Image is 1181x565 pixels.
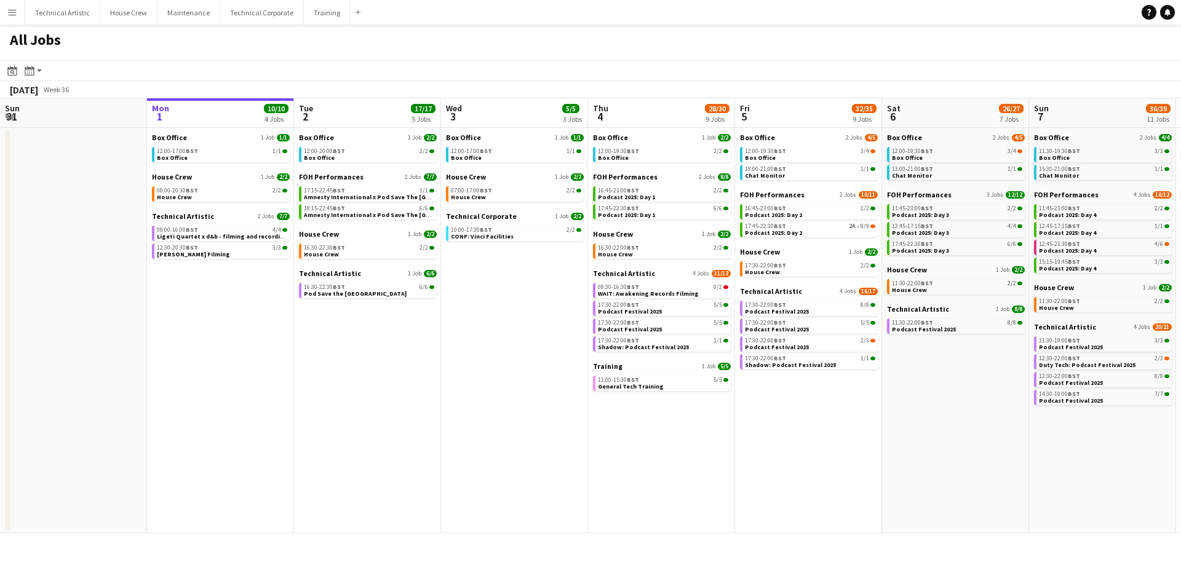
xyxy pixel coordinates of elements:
[299,172,437,181] a: FOH Performances2 Jobs7/7
[555,213,568,220] span: 1 Job
[304,147,434,161] a: 12:00-20:00BST2/2Box Office
[892,148,933,154] span: 12:00-19:30
[1039,264,1096,272] span: Podcast 2025: Day 4
[420,148,428,154] span: 2/2
[1008,148,1016,154] span: 3/4
[333,204,345,212] span: BST
[304,284,345,290] span: 16:30-22:30
[299,229,437,269] div: House Crew1 Job2/216:30-22:30BST2/2House Crew
[1012,134,1025,141] span: 4/5
[921,222,933,230] span: BST
[1039,172,1079,180] span: Chat Monitor
[157,1,220,25] button: Maintenance
[840,288,856,295] span: 4 Jobs
[1039,258,1169,272] a: 15:15-19:45BST3/3Podcast 2025: Day 4
[446,133,584,142] a: Box Office1 Job1/1
[745,172,785,180] span: Chat Monitor
[424,173,437,181] span: 7/7
[892,147,1022,161] a: 12:00-19:30BST3/4Box Office
[299,133,334,142] span: Box Office
[1034,190,1172,199] a: FOH Performances4 Jobs10/12
[1155,223,1163,229] span: 1/1
[272,245,281,251] span: 3/3
[1008,205,1016,211] span: 2/2
[774,165,786,173] span: BST
[272,188,281,194] span: 2/2
[1153,191,1172,199] span: 10/12
[1155,166,1163,172] span: 1/1
[699,173,715,181] span: 2 Jobs
[1008,223,1016,229] span: 4/4
[774,261,786,269] span: BST
[304,204,434,218] a: 18:15-22:45BST6/6Amnesty International x Pod Save The [GEOGRAPHIC_DATA]
[152,211,290,261] div: Technical Artistic2 Jobs7/708:00-16:00BST4/4Ligeti Quartet x d&b - filming and recording12:30-20:...
[745,223,786,229] span: 17:45-22:30
[892,229,949,237] span: Podcast 2025: Day 3
[220,1,304,25] button: Technical Corporate
[333,283,345,291] span: BST
[887,265,1025,304] div: House Crew1 Job2/211:30-22:00BST2/2House Crew
[424,270,437,277] span: 6/6
[1068,222,1080,230] span: BST
[714,188,722,194] span: 2/2
[714,284,722,290] span: 0/2
[693,270,709,277] span: 4 Jobs
[304,211,481,219] span: Amnesty International x Pod Save The UK
[1039,165,1169,179] a: 15:30-21:00BST1/1Chat Monitor
[714,148,722,154] span: 2/2
[598,147,728,161] a: 12:00-19:30BST2/2Box Office
[1008,280,1016,286] span: 2/2
[598,283,728,297] a: 09:30-16:30BST0/2WAIT: Awakening Records Filming
[1034,283,1074,292] span: House Crew
[567,148,575,154] span: 1/1
[451,148,492,154] span: 12:00-17:00
[1155,241,1163,247] span: 4/6
[261,173,274,181] span: 1 Job
[1155,205,1163,211] span: 2/2
[598,284,639,290] span: 09:30-16:30
[1039,240,1169,254] a: 12:45-21:30BST4/6Podcast 2025: Day 4
[740,286,802,296] span: Technical Artistic
[892,280,933,286] span: 11:30-22:00
[740,133,878,142] a: Box Office2 Jobs4/5
[304,1,351,25] button: Training
[304,250,339,258] span: House Crew
[304,193,481,201] span: Amnesty International x Pod Save The UK
[1143,284,1156,291] span: 1 Job
[846,134,862,141] span: 2 Jobs
[299,229,437,239] a: House Crew1 Job2/2
[567,227,575,233] span: 2/2
[740,133,878,190] div: Box Office2 Jobs4/512:00-19:30BST3/4Box Office18:00-21:00BST1/1Chat Monitor
[740,247,780,256] span: House Crew
[892,205,933,211] span: 11:45-23:00
[157,245,198,251] span: 12:30-20:30
[740,133,775,142] span: Box Office
[451,147,581,161] a: 12:00-17:00BST1/1Box Office
[1008,166,1016,172] span: 1/1
[892,165,1022,179] a: 13:00-21:00BST1/1Chat Monitor
[740,286,878,372] div: Technical Artistic4 Jobs16/1717:30-22:00BST8/8Podcast Festival 202517:30-22:00BST5/5Podcast Festi...
[987,191,1003,199] span: 3 Jobs
[593,229,633,239] span: House Crew
[1039,298,1080,304] span: 11:30-22:00
[299,133,437,142] a: Box Office1 Job2/2
[1068,258,1080,266] span: BST
[446,172,584,211] div: House Crew1 Job2/207:00-17:00BST2/2House Crew
[745,223,875,229] div: •
[408,134,421,141] span: 1 Job
[921,240,933,248] span: BST
[299,269,361,278] span: Technical Artistic
[627,243,639,251] span: BST
[446,211,517,221] span: Technical Corporate
[446,211,584,243] div: Technical Corporate1 Job2/210:00-17:30BST2/2CONF: Vinci Facilities
[1034,190,1172,283] div: FOH Performances4 Jobs10/1211:45-23:00BST2/2Podcast 2025: Day 412:45-17:15BST1/1Podcast 2025: Day...
[921,147,933,155] span: BST
[261,134,274,141] span: 1 Job
[921,279,933,287] span: BST
[702,134,715,141] span: 1 Job
[740,190,805,199] span: FOH Performances
[304,188,345,194] span: 17:15-22:45
[1039,297,1169,311] a: 11:30-22:00BST2/2House Crew
[451,232,514,240] span: CONF: Vinci Facilities
[1039,211,1096,219] span: Podcast 2025: Day 4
